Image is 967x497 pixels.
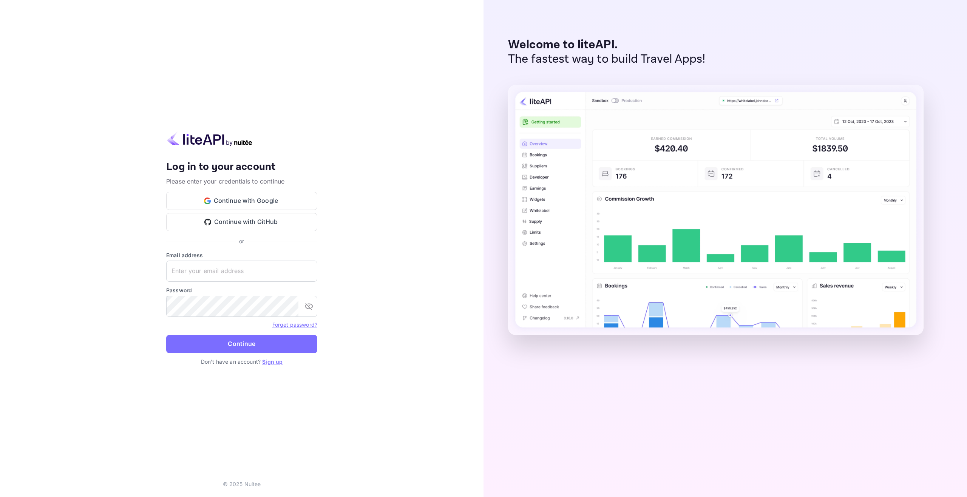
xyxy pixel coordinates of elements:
p: Don't have an account? [166,358,317,366]
button: Continue with Google [166,192,317,210]
button: Continue with GitHub [166,213,317,231]
button: Continue [166,335,317,353]
p: The fastest way to build Travel Apps! [508,52,706,66]
p: or [239,237,244,245]
a: Sign up [262,358,283,365]
img: liteapi [166,131,253,146]
a: Forget password? [272,321,317,328]
p: © 2025 Nuitee [223,480,261,488]
input: Enter your email address [166,261,317,282]
button: toggle password visibility [301,299,317,314]
img: liteAPI Dashboard Preview [508,85,924,335]
p: Please enter your credentials to continue [166,177,317,186]
label: Email address [166,251,317,259]
p: Welcome to liteAPI. [508,38,706,52]
h4: Log in to your account [166,161,317,174]
label: Password [166,286,317,294]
